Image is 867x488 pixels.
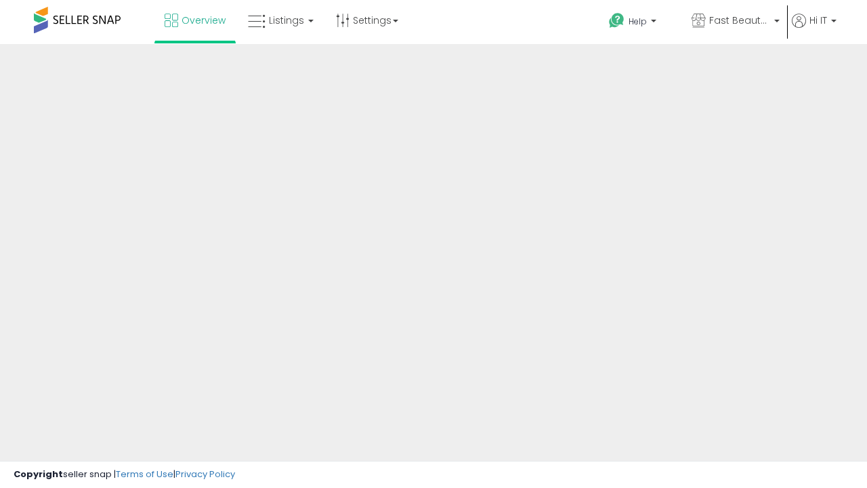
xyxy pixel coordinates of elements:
[14,468,235,481] div: seller snap | |
[608,12,625,29] i: Get Help
[175,468,235,481] a: Privacy Policy
[809,14,827,27] span: Hi IT
[269,14,304,27] span: Listings
[116,468,173,481] a: Terms of Use
[182,14,226,27] span: Overview
[709,14,770,27] span: Fast Beauty ([GEOGRAPHIC_DATA])
[14,468,63,481] strong: Copyright
[598,2,679,44] a: Help
[792,14,837,44] a: Hi IT
[629,16,647,27] span: Help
